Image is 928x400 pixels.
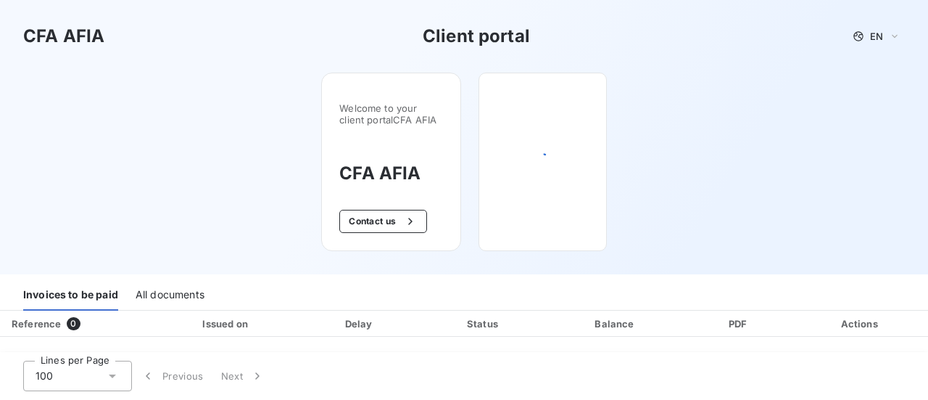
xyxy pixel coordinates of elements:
h3: CFA AFIA [339,160,443,187]
div: Actions [796,317,925,331]
span: 100 [36,369,53,383]
span: Welcome to your client portal CFA AFIA [339,102,443,126]
span: EN [870,30,883,42]
h3: Client portal [423,23,530,49]
span: 0 [67,317,80,330]
div: Invoices to be paid [23,280,118,311]
div: Delay [302,317,418,331]
h3: CFA AFIA [23,23,104,49]
div: PDF [687,317,790,331]
button: Previous [132,361,212,391]
div: Balance [550,317,682,331]
div: All documents [136,280,204,311]
button: Contact us [339,210,427,233]
div: Issued on [157,317,297,331]
div: Reference [12,318,61,330]
button: Next [212,361,273,391]
div: Status [423,317,544,331]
